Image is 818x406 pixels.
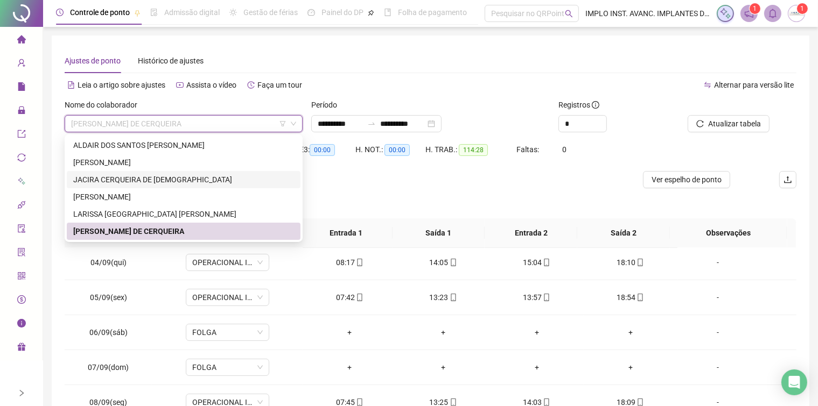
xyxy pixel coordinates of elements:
[17,314,26,336] span: info-circle
[635,398,644,406] span: mobile
[367,119,376,128] span: to
[635,294,644,301] span: mobile
[449,259,457,266] span: mobile
[90,293,127,302] span: 05/09(sex)
[67,171,300,188] div: JACIRA CERQUEIRA DE JESUS
[499,361,575,373] div: +
[65,99,144,111] label: Nome do colaborador
[17,125,26,146] span: export
[781,369,807,395] div: Open Intercom Messenger
[542,294,550,301] span: mobile
[686,361,750,373] div: -
[176,81,184,89] span: youtube
[65,56,121,65] span: Ajustes de ponto
[321,8,363,17] span: Painel do DP
[311,326,388,338] div: +
[405,361,481,373] div: +
[17,148,26,170] span: sync
[449,294,457,301] span: mobile
[355,259,363,266] span: mobile
[88,363,129,372] span: 07/09(dom)
[592,361,669,373] div: +
[784,175,792,184] span: upload
[499,291,575,303] div: 13:57
[311,257,388,268] div: 08:17
[393,218,485,248] th: Saída 1
[744,9,754,18] span: notification
[801,5,805,12] span: 1
[643,171,730,188] button: Ver espelho de ponto
[17,30,26,52] span: home
[542,398,550,406] span: mobile
[696,120,704,127] span: reload
[67,205,300,223] div: LARISSA FRANÇA FRANCISCO
[686,257,750,268] div: -
[229,9,237,16] span: sun
[768,9,778,18] span: bell
[73,156,294,168] div: [PERSON_NAME]
[384,9,391,16] span: book
[310,144,335,156] span: 00:00
[73,208,294,220] div: LARISSA [GEOGRAPHIC_DATA] [PERSON_NAME]
[753,5,757,12] span: 1
[164,8,220,17] span: Admissão digital
[384,144,410,156] span: 00:00
[56,9,64,16] span: clock-circle
[670,218,787,248] th: Observações
[688,115,770,132] button: Atualizar tabela
[686,326,750,338] div: -
[90,258,127,267] span: 04/09(qui)
[73,225,294,237] div: [PERSON_NAME] DE CERQUEIRA
[17,219,26,241] span: audit
[73,139,294,151] div: ALDAIR DOS SANTOS [PERSON_NAME]
[750,3,760,14] sup: 1
[714,81,794,89] span: Alternar para versão lite
[558,99,599,111] span: Registros
[17,101,26,123] span: lock
[679,227,779,239] span: Observações
[186,81,236,89] span: Assista o vídeo
[686,291,750,303] div: -
[192,359,263,375] span: FOLGA
[67,223,300,240] div: LILIANE CRUZ DE CERQUEIRA
[67,188,300,205] div: JULIANA CRISTINA FONSECA MARINHO
[311,361,388,373] div: +
[17,243,26,265] span: solution
[592,326,669,338] div: +
[134,10,141,16] span: pushpin
[300,218,393,248] th: Entrada 1
[517,145,541,154] span: Faltas:
[449,398,457,406] span: mobile
[279,120,286,127] span: filter
[398,8,467,17] span: Folha de pagamento
[192,254,263,270] span: OPERACIONAL IMPLO
[89,328,128,337] span: 06/09(sáb)
[542,259,550,266] span: mobile
[565,10,573,18] span: search
[17,54,26,75] span: user-add
[70,8,130,17] span: Controle de ponto
[405,291,481,303] div: 13:23
[294,144,355,156] div: HE 3:
[368,10,374,16] span: pushpin
[652,174,722,186] span: Ver espelho de ponto
[243,8,298,17] span: Gestão de férias
[311,291,388,303] div: 07:42
[18,389,25,397] span: right
[78,81,165,89] span: Leia o artigo sobre ajustes
[67,81,75,89] span: file-text
[17,267,26,288] span: qrcode
[788,5,805,22] img: 37685
[708,118,761,130] span: Atualizar tabela
[367,119,376,128] span: swap-right
[150,9,158,16] span: file-done
[563,145,567,154] span: 0
[67,137,300,154] div: ALDAIR DOS SANTOS MAXIMIANO
[405,257,481,268] div: 14:05
[247,81,255,89] span: history
[592,101,599,109] span: info-circle
[425,144,517,156] div: H. TRAB.:
[797,3,808,14] sup: Atualize o seu contato no menu Meus Dados
[17,77,26,99] span: file
[355,398,363,406] span: mobile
